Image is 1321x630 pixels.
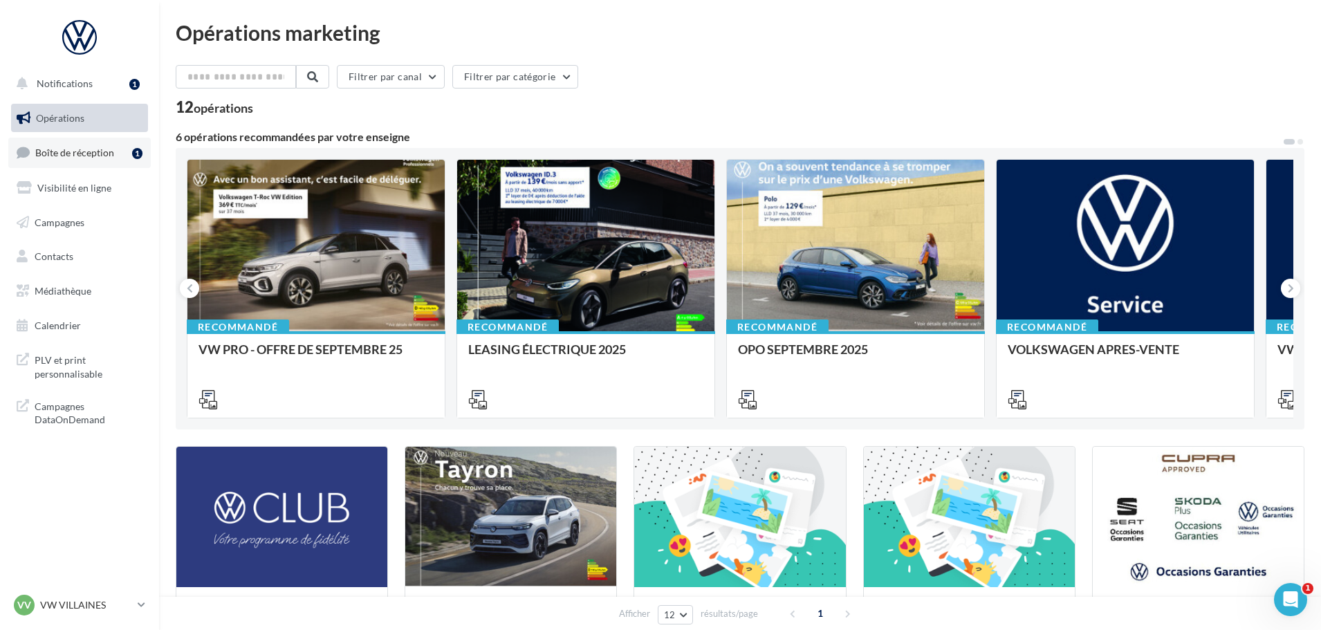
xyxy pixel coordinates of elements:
span: Visibilité en ligne [37,182,111,194]
a: Contacts [8,242,151,271]
span: Campagnes [35,216,84,228]
div: Recommandé [726,319,829,335]
button: Filtrer par catégorie [452,65,578,89]
div: 1 [132,148,142,159]
div: OPO SEPTEMBRE 2025 [738,342,973,370]
a: Campagnes DataOnDemand [8,391,151,432]
div: 1 [129,79,140,90]
div: 12 [176,100,253,115]
a: Médiathèque [8,277,151,306]
button: Notifications 1 [8,69,145,98]
span: Notifications [37,77,93,89]
span: 1 [809,602,831,624]
button: 12 [658,605,693,624]
div: Recommandé [187,319,289,335]
span: Calendrier [35,319,81,331]
span: VV [17,598,31,612]
p: VW VILLAINES [40,598,132,612]
span: Contacts [35,250,73,262]
div: Opérations marketing [176,22,1304,43]
span: Afficher [619,607,650,620]
span: 1 [1302,583,1313,594]
div: VW PRO - OFFRE DE SEPTEMBRE 25 [198,342,434,370]
div: 6 opérations recommandées par votre enseigne [176,131,1282,142]
span: Médiathèque [35,285,91,297]
a: PLV et print personnalisable [8,345,151,386]
div: opérations [194,102,253,114]
span: Boîte de réception [35,147,114,158]
div: VOLKSWAGEN APRES-VENTE [1008,342,1243,370]
span: Opérations [36,112,84,124]
a: Opérations [8,104,151,133]
span: 12 [664,609,676,620]
div: LEASING ÉLECTRIQUE 2025 [468,342,703,370]
span: résultats/page [701,607,758,620]
a: Calendrier [8,311,151,340]
div: Recommandé [456,319,559,335]
iframe: Intercom live chat [1274,583,1307,616]
button: Filtrer par canal [337,65,445,89]
a: Boîte de réception1 [8,138,151,167]
a: Campagnes [8,208,151,237]
a: Visibilité en ligne [8,174,151,203]
span: PLV et print personnalisable [35,351,142,380]
span: Campagnes DataOnDemand [35,397,142,427]
a: VV VW VILLAINES [11,592,148,618]
div: Recommandé [996,319,1098,335]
